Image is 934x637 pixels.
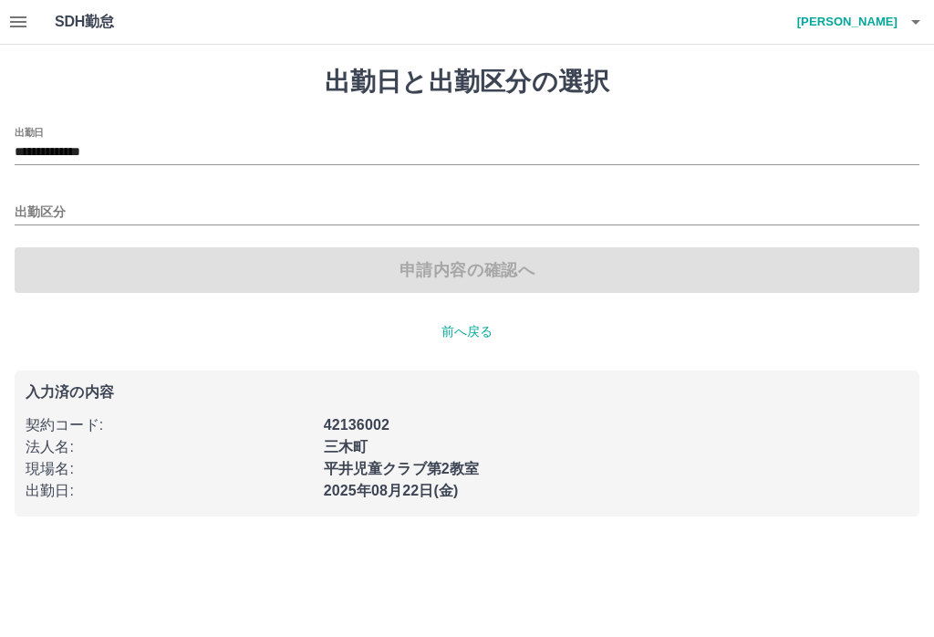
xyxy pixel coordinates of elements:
p: 法人名 : [26,436,313,458]
label: 出勤日 [15,125,44,139]
p: 前へ戻る [15,322,919,341]
p: 現場名 : [26,458,313,480]
p: 契約コード : [26,414,313,436]
h1: 出勤日と出勤区分の選択 [15,67,919,98]
b: 42136002 [324,417,389,433]
p: 出勤日 : [26,480,313,502]
b: 平井児童クラブ第2教室 [324,461,480,476]
p: 入力済の内容 [26,385,908,400]
b: 2025年08月22日(金) [324,483,459,498]
b: 三木町 [324,439,368,454]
